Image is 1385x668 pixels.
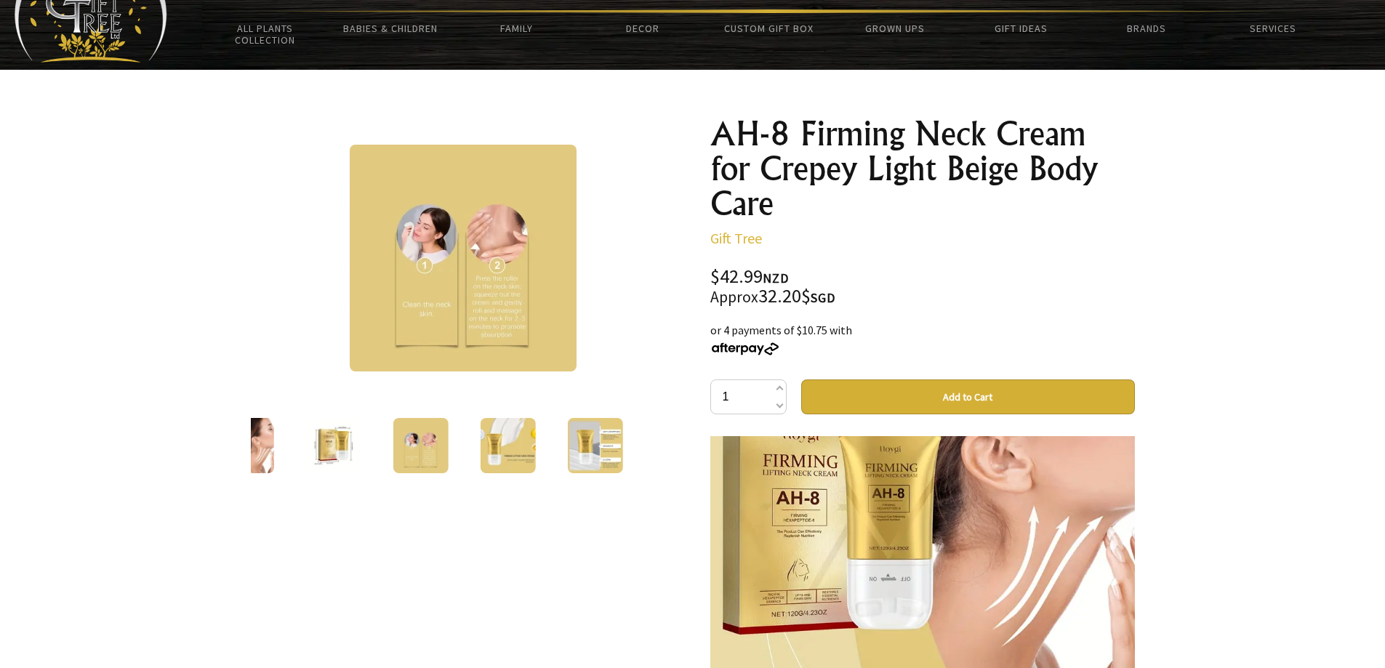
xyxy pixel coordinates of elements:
[218,418,273,473] img: AH-8 Firming Neck Cream for Crepey Light Beige Body Care
[1210,13,1336,44] a: Services
[710,287,758,307] small: Approx
[567,418,622,473] img: AH-8 Firming Neck Cream for Crepey Light Beige Body Care
[832,13,958,44] a: Grown Ups
[350,145,577,371] img: AH-8 Firming Neck Cream for Crepey Light Beige Body Care
[710,267,1135,307] div: $42.99 32.20$
[710,116,1135,221] h1: AH-8 Firming Neck Cream for Crepey Light Beige Body Care
[801,379,1135,414] button: Add to Cart
[579,13,705,44] a: Decor
[958,13,1083,44] a: Gift Ideas
[305,418,361,473] img: AH-8 Firming Neck Cream for Crepey Light Beige Body Care
[710,342,780,355] img: Afterpay
[706,13,832,44] a: Custom Gift Box
[763,270,789,286] span: NZD
[811,289,835,306] span: SGD
[710,229,762,247] a: Gift Tree
[480,418,535,473] img: AH-8 Firming Neck Cream for Crepey Light Beige Body Care
[202,13,328,55] a: All Plants Collection
[454,13,579,44] a: Family
[393,418,448,473] img: AH-8 Firming Neck Cream for Crepey Light Beige Body Care
[328,13,454,44] a: Babies & Children
[1084,13,1210,44] a: Brands
[710,321,1135,356] div: or 4 payments of $10.75 with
